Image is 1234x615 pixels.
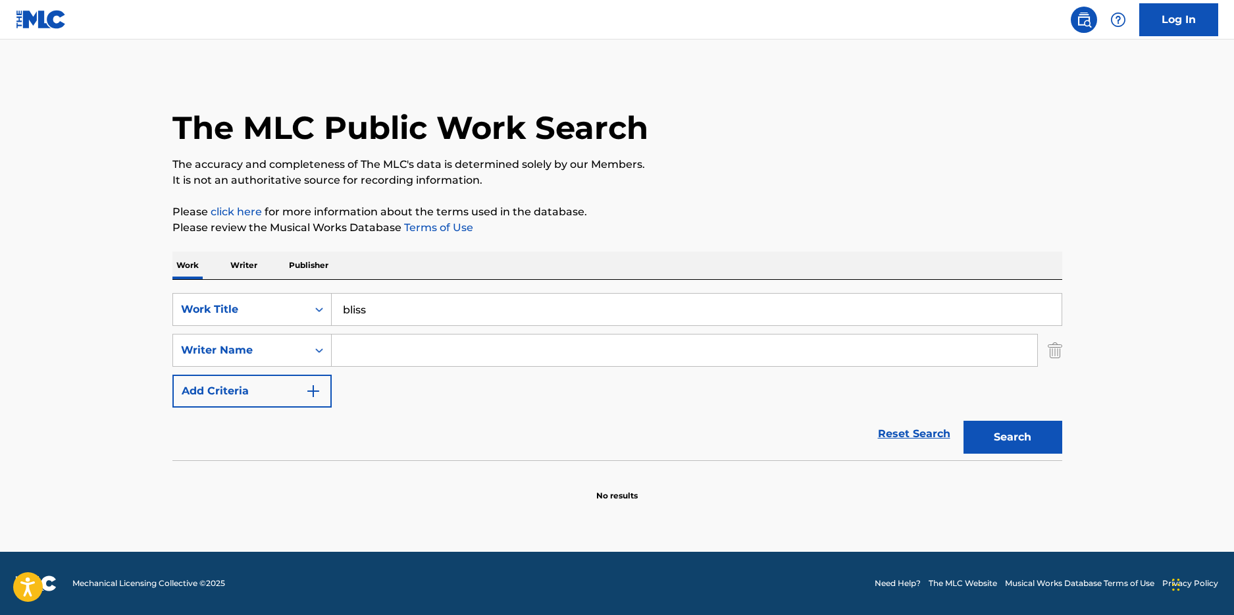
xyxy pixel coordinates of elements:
div: Work Title [181,302,299,317]
img: 9d2ae6d4665cec9f34b9.svg [305,383,321,399]
img: MLC Logo [16,10,66,29]
a: Musical Works Database Terms of Use [1005,577,1154,589]
p: The accuracy and completeness of The MLC's data is determined solely by our Members. [172,157,1062,173]
img: search [1076,12,1092,28]
div: Drag [1172,565,1180,604]
p: Writer [226,252,261,279]
a: Terms of Use [401,221,473,234]
a: Public Search [1071,7,1097,33]
p: Please review the Musical Works Database [172,220,1062,236]
img: logo [16,575,57,591]
div: Help [1105,7,1131,33]
a: Need Help? [875,577,921,589]
a: Log In [1139,3,1218,36]
span: Mechanical Licensing Collective © 2025 [72,577,225,589]
a: Reset Search [871,419,957,448]
img: help [1110,12,1126,28]
p: No results [596,474,638,502]
button: Add Criteria [172,375,332,408]
button: Search [964,421,1062,454]
p: Publisher [285,252,332,279]
a: The MLC Website [929,577,997,589]
p: Work [172,252,203,279]
h1: The MLC Public Work Search [172,108,648,147]
img: Delete Criterion [1048,334,1062,367]
form: Search Form [172,293,1062,460]
p: It is not an authoritative source for recording information. [172,173,1062,188]
a: click here [211,205,262,218]
p: Please for more information about the terms used in the database. [172,204,1062,220]
a: Privacy Policy [1162,577,1218,589]
iframe: Chat Widget [1168,552,1234,615]
div: Writer Name [181,342,299,358]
